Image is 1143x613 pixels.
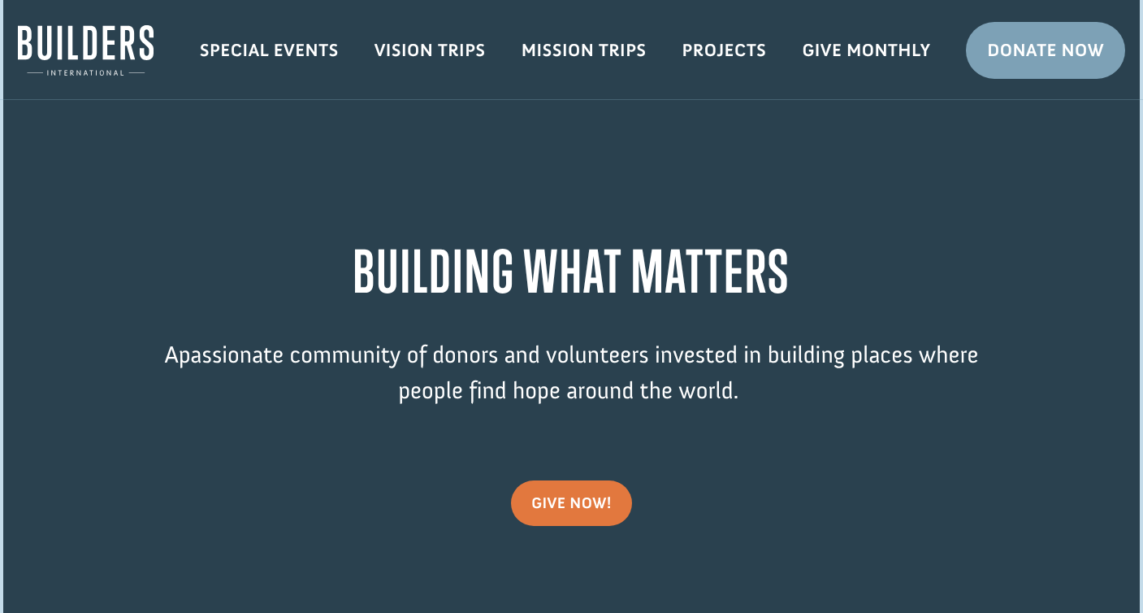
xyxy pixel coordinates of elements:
[164,340,178,369] span: A
[665,27,785,74] a: Projects
[133,337,1011,433] p: passionate community of donors and volunteers invested in building places where people find hope ...
[784,27,948,74] a: Give Monthly
[182,27,357,74] a: Special Events
[18,25,154,76] img: Builders International
[133,237,1011,313] h1: BUILDING WHAT MATTERS
[504,27,665,74] a: Mission Trips
[357,27,504,74] a: Vision Trips
[511,480,632,526] a: give now!
[966,22,1125,79] a: Donate Now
